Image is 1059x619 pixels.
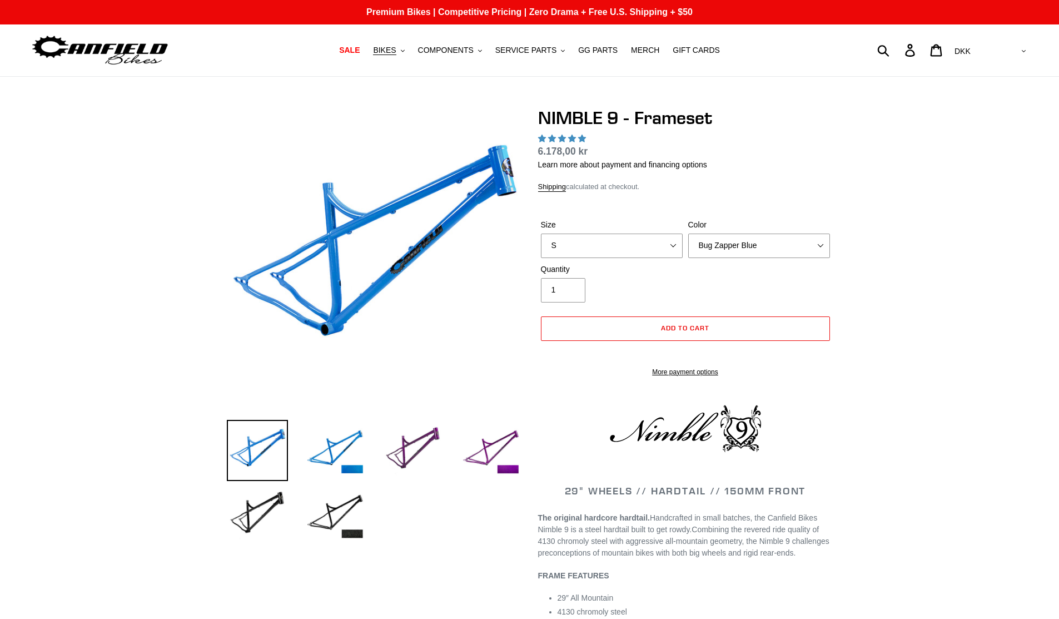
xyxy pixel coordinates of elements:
[382,420,444,481] img: Load image into Gallery viewer, NIMBLE 9 - Frameset
[625,43,665,58] a: MERCH
[573,43,623,58] a: GG PARTS
[538,571,609,580] b: FRAME FEATURES
[305,420,366,481] img: Load image into Gallery viewer, NIMBLE 9 - Frameset
[565,484,806,497] span: 29" WHEELS // HARDTAIL // 150MM FRONT
[541,367,830,377] a: More payment options
[538,513,818,534] span: Handcrafted in small batches, the Canfield Bikes Nimble 9 is a steel hardtail built to get rowdy.
[661,324,709,332] span: Add to cart
[460,420,521,481] img: Load image into Gallery viewer, NIMBLE 9 - Frameset
[31,33,170,68] img: Canfield Bikes
[227,420,288,481] img: Load image into Gallery viewer, NIMBLE 9 - Frameset
[541,219,683,231] label: Size
[334,43,365,58] a: SALE
[418,46,474,55] span: COMPONENTS
[538,182,566,192] a: Shipping
[367,43,410,58] button: BIKES
[227,484,288,546] img: Load image into Gallery viewer, NIMBLE 9 - Frameset
[578,46,618,55] span: GG PARTS
[673,46,720,55] span: GIFT CARDS
[688,219,830,231] label: Color
[883,38,912,62] input: Search
[541,316,830,341] button: Add to cart
[373,46,396,55] span: BIKES
[495,46,556,55] span: SERVICE PARTS
[667,43,725,58] a: GIFT CARDS
[339,46,360,55] span: SALE
[558,607,627,616] span: 4130 chromoly steel
[412,43,488,58] button: COMPONENTS
[490,43,570,58] button: SERVICE PARTS
[538,160,707,169] a: Learn more about payment and financing options
[558,593,614,602] span: 29″ All Mountain
[305,484,366,546] img: Load image into Gallery viewer, NIMBLE 9 - Frameset
[538,107,833,128] h1: NIMBLE 9 - Frameset
[538,134,588,143] span: 4.89 stars
[538,513,650,522] strong: The original hardcore hardtail.
[631,46,659,55] span: MERCH
[538,181,833,192] div: calculated at checkout.
[538,525,829,557] span: Combining the revered ride quality of 4130 chromoly steel with aggressive all-mountain geometry, ...
[538,146,588,157] span: 6.178,00 kr
[541,264,683,275] label: Quantity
